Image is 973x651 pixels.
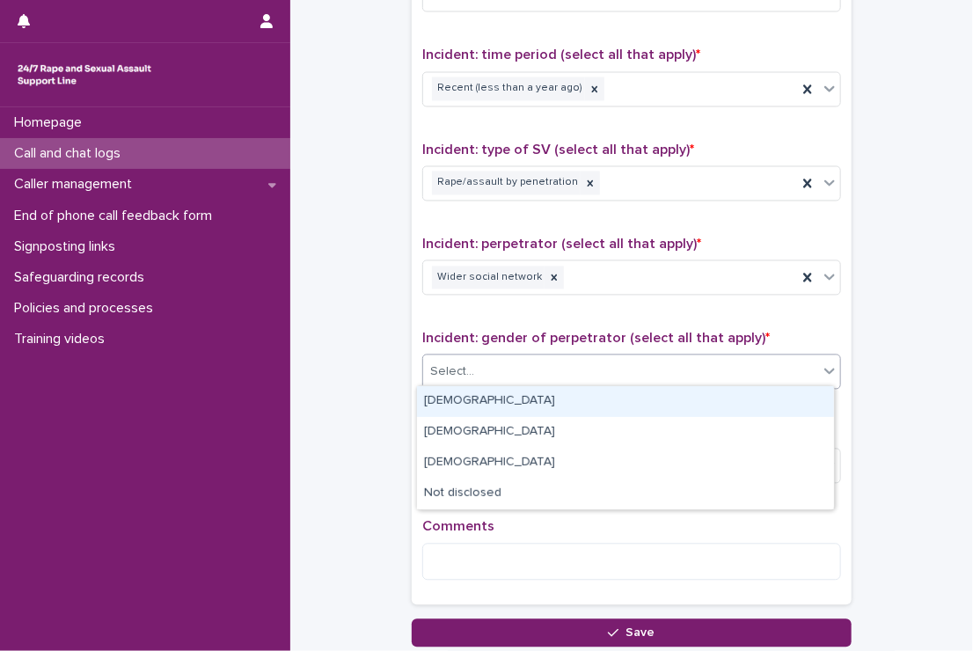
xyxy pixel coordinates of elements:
button: Save [412,619,852,647]
div: Female [417,417,834,448]
div: Select... [430,363,474,382]
div: Wider social network [432,267,545,290]
p: End of phone call feedback form [7,208,226,224]
p: Call and chat logs [7,145,135,162]
span: Incident: gender of perpetrator (select all that apply) [422,332,770,346]
p: Caller management [7,176,146,193]
p: Signposting links [7,238,129,255]
div: Rape/assault by penetration [432,172,581,195]
p: Policies and processes [7,300,167,317]
div: Male [417,386,834,417]
div: Not disclosed [417,479,834,509]
p: Safeguarding records [7,269,158,286]
p: Homepage [7,114,96,131]
div: Non-binary [417,448,834,479]
span: Incident: perpetrator (select all that apply) [422,238,701,252]
span: Comments [422,520,494,534]
img: rhQMoQhaT3yELyF149Cw [14,57,155,92]
span: Incident: type of SV (select all that apply) [422,143,694,157]
span: Incident: time period (select all that apply) [422,48,700,62]
div: Recent (less than a year ago) [432,77,585,101]
p: Training videos [7,331,119,347]
span: Save [626,627,655,640]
